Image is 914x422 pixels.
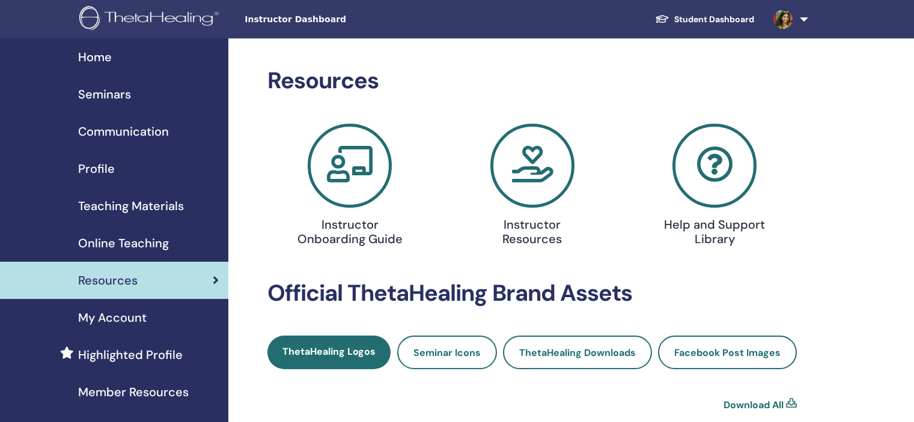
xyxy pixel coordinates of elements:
a: ThetaHealing Downloads [503,336,652,369]
span: My Account [78,309,147,327]
span: ThetaHealing Downloads [519,346,636,359]
span: Member Resources [78,383,189,401]
a: Facebook Post Images [658,336,797,369]
h4: Help and Support Library [656,217,773,246]
span: Seminars [78,85,131,103]
a: Student Dashboard [645,8,764,31]
a: Instructor Resources [448,124,617,251]
h2: Official ThetaHealing Brand Assets [267,280,797,307]
span: Highlighted Profile [78,346,183,364]
h4: Instructor Resources [474,217,591,246]
span: Online Teaching [78,234,169,252]
img: default.jpg [773,10,793,29]
span: Facebook Post Images [674,346,781,359]
span: Instructor Dashboard [245,13,425,26]
a: ThetaHealing Logos [267,336,391,369]
h2: Resources [267,67,797,95]
span: Home [78,48,112,66]
img: graduation-cap-white.svg [655,14,669,24]
h4: Instructor Onboarding Guide [291,217,409,246]
span: Seminar Icons [413,346,481,359]
span: Communication [78,122,169,140]
span: Resources [78,271,138,289]
span: ThetaHealing Logos [282,345,376,358]
a: Seminar Icons [397,336,497,369]
a: Download All [724,398,784,412]
span: Profile [78,160,115,178]
a: Instructor Onboarding Guide [266,124,434,251]
img: logo.png [79,6,223,33]
span: Teaching Materials [78,197,184,215]
a: Help and Support Library [630,124,799,251]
